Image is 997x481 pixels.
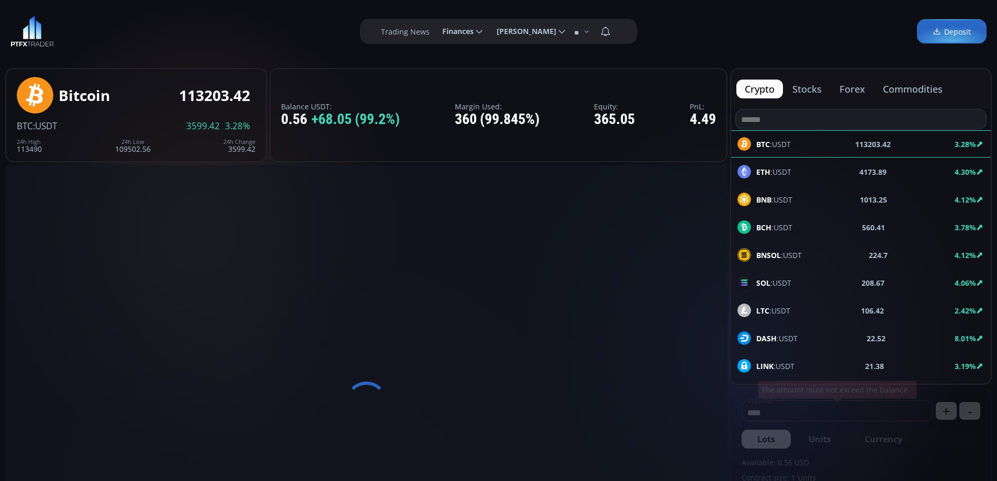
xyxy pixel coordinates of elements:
b: LINK [756,361,774,371]
b: BCH [756,222,771,232]
img: LOGO [10,16,54,47]
span: :USDT [756,166,791,177]
button: stocks [784,80,830,98]
b: 4173.89 [859,166,887,177]
div: 0.56 [281,111,400,128]
span: :USDT [756,333,798,344]
div: 4.49 [690,111,716,128]
span: Finances [435,21,474,42]
b: DASH [756,333,777,343]
b: BNSOL [756,250,781,260]
div: 365.05 [594,111,635,128]
button: forex [831,80,873,98]
span: :USDT [756,361,794,372]
span: [PERSON_NAME] [489,21,556,42]
div: 24h Low [115,139,151,145]
span: :USDT [756,194,792,205]
b: 21.38 [865,361,884,372]
b: 4.30% [955,167,976,177]
b: 22.52 [867,333,886,344]
div: 24h High [17,139,42,145]
span: +68.05 (99.2%) [311,111,400,128]
span: 3.28% [225,121,250,131]
b: 3.19% [955,361,976,371]
span: 3599.42 [186,121,220,131]
b: 560.41 [862,222,885,233]
span: :USDT [756,305,790,316]
label: Trading News [381,26,430,37]
b: 8.01% [955,333,976,343]
b: 208.67 [861,277,884,288]
b: 1013.25 [860,194,887,205]
button: commodities [875,80,951,98]
b: 2.42% [955,306,976,316]
span: :USDT [756,277,791,288]
b: 106.42 [861,305,884,316]
div: 113490 [17,139,42,153]
b: 224.7 [869,250,888,261]
b: ETH [756,167,770,177]
b: LTC [756,306,769,316]
b: 4.06% [955,278,976,288]
b: BNB [756,195,771,205]
div: 3599.42 [223,139,255,153]
div: Bitcoin [59,87,110,104]
a: Deposit [917,19,987,44]
b: 4.12% [955,250,976,260]
b: 3.78% [955,222,976,232]
div: 113203.42 [179,87,250,104]
label: PnL: [690,103,716,110]
b: SOL [756,278,770,288]
span: BTC [17,120,33,132]
span: :USDT [33,120,57,132]
label: Equity: [594,103,635,110]
div: 24h Change [223,139,255,145]
div: 360 (99.845%) [455,111,540,128]
label: Balance USDT: [281,103,400,110]
span: Deposit [933,26,971,37]
div: 109502.56 [115,139,151,153]
span: :USDT [756,250,802,261]
label: Margin Used: [455,103,540,110]
b: 4.12% [955,195,976,205]
button: crypto [736,80,783,98]
span: :USDT [756,222,792,233]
